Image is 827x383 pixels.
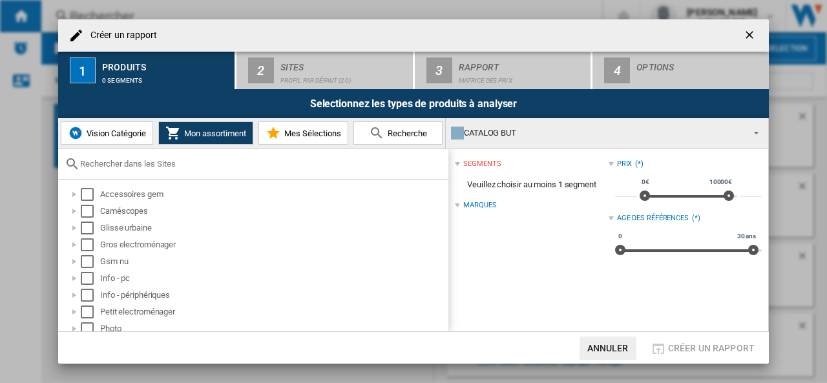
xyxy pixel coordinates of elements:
[415,52,592,89] button: 3 Rapport Matrice des prix
[81,188,100,201] md-checkbox: Select
[84,29,158,42] h4: Créer un rapport
[616,231,624,242] span: 0
[617,159,633,169] div: Prix
[158,121,253,145] button: Mon assortiment
[70,57,96,83] div: 1
[463,159,501,169] div: segments
[636,57,764,70] div: Options
[81,272,100,285] md-checkbox: Select
[459,70,586,84] div: Matrice des prix
[81,322,100,335] md-checkbox: Select
[100,272,446,285] div: Info - pc
[617,213,689,223] div: Age des références
[463,200,496,211] div: Marques
[102,70,229,84] div: 0 segments
[738,23,764,48] button: getI18NText('BUTTONS.CLOSE_DIALOG')
[100,238,446,251] div: Gros electroménager
[743,28,759,44] ng-md-icon: getI18NText('BUTTONS.CLOSE_DIALOG')
[61,121,153,145] button: Vision Catégorie
[81,289,100,302] md-checkbox: Select
[707,177,734,187] span: 10000€
[81,205,100,218] md-checkbox: Select
[236,52,414,89] button: 2 Sites Profil par défaut (20)
[81,238,100,251] md-checkbox: Select
[280,70,408,84] div: Profil par défaut (20)
[258,121,348,145] button: Mes Sélections
[735,231,758,242] span: 30 ans
[426,57,452,83] div: 3
[81,305,100,318] md-checkbox: Select
[100,289,446,302] div: Info - périphériques
[592,52,769,89] button: 4 Options
[668,343,755,353] span: Créer un rapport
[100,305,446,318] div: Petit electroménager
[68,125,83,141] img: wiser-icon-blue.png
[384,129,427,138] span: Recherche
[100,222,446,234] div: Glisse urbaine
[58,52,236,89] button: 1 Produits 0 segments
[100,322,446,335] div: Photo
[100,255,446,268] div: Gsm nu
[58,89,769,118] div: Selectionnez les types de produits à analyser
[81,255,100,268] md-checkbox: Select
[580,336,636,360] button: Annuler
[80,159,442,169] input: Rechercher dans les Sites
[280,57,408,70] div: Sites
[455,172,608,197] span: Veuillez choisir au moins 1 segment
[181,129,246,138] span: Mon assortiment
[353,121,443,145] button: Recherche
[100,205,446,218] div: Caméscopes
[83,129,146,138] span: Vision Catégorie
[459,57,586,70] div: Rapport
[281,129,341,138] span: Mes Sélections
[248,57,274,83] div: 2
[451,124,742,142] div: CATALOG BUT
[102,57,229,70] div: Produits
[81,222,100,234] md-checkbox: Select
[647,336,759,360] button: Créer un rapport
[604,57,630,83] div: 4
[100,188,446,201] div: Accessoires gem
[640,177,651,187] span: 0€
